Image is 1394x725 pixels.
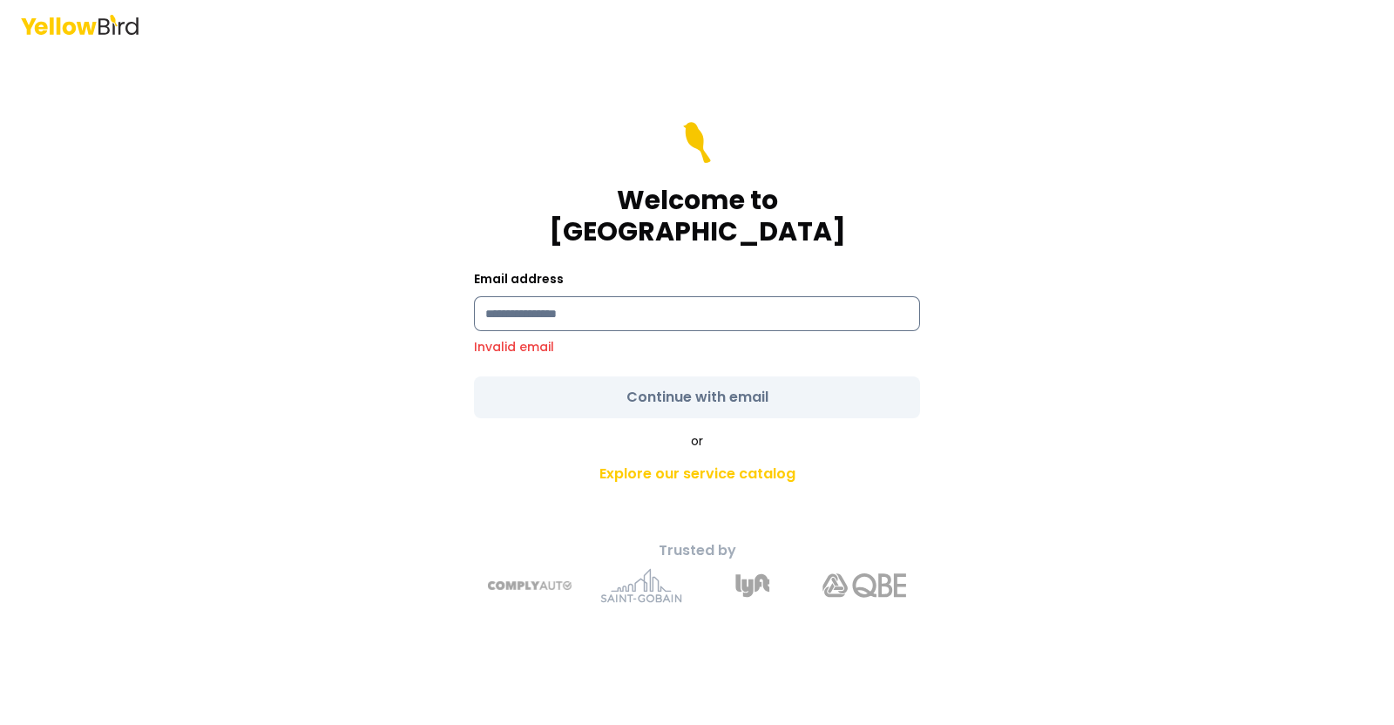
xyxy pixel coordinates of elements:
[390,540,1004,561] p: Trusted by
[691,432,703,450] span: or
[474,270,564,288] label: Email address
[474,338,920,356] p: Invalid email
[390,457,1004,491] a: Explore our service catalog
[474,185,920,247] h1: Welcome to [GEOGRAPHIC_DATA]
